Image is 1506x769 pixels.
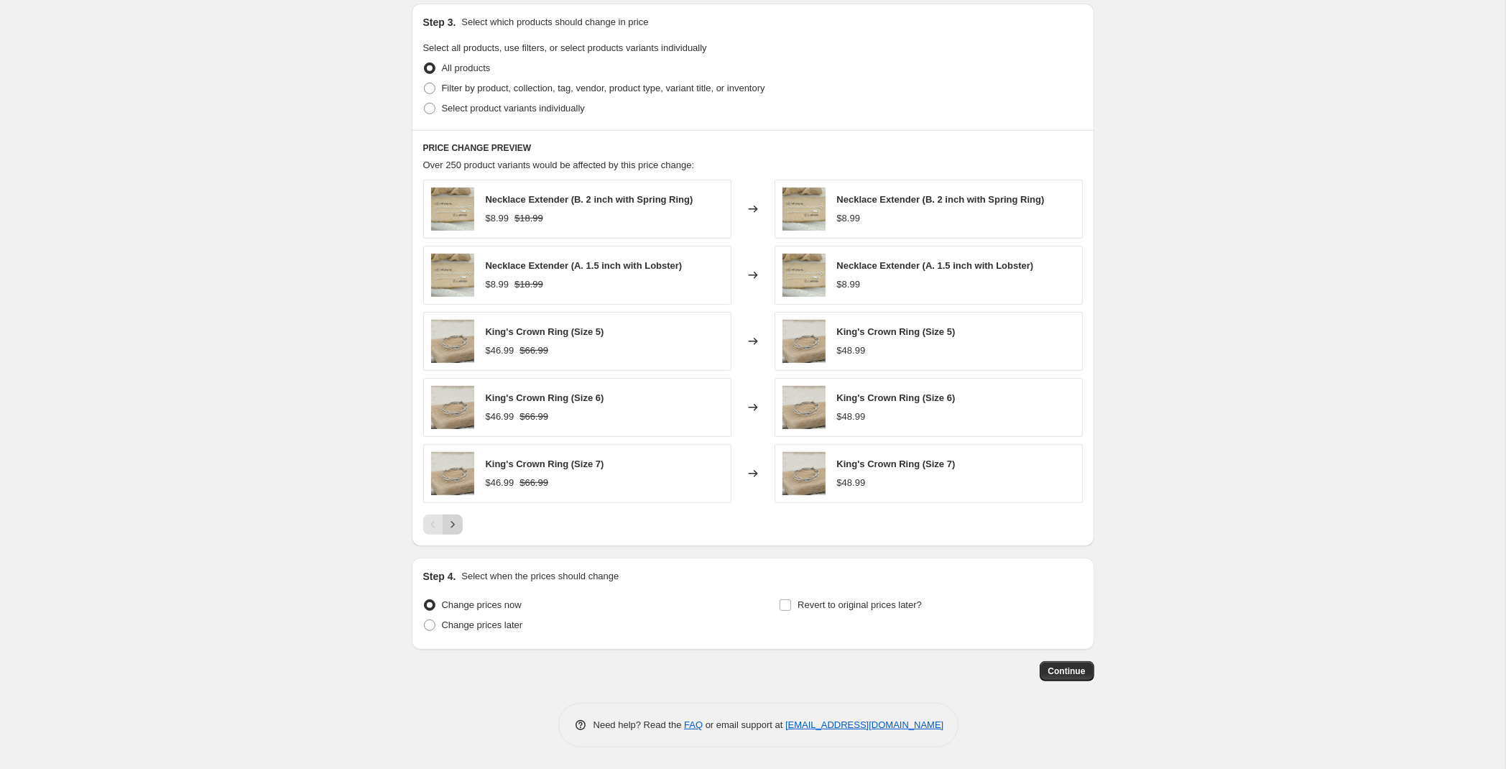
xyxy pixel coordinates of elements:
[837,211,861,226] div: $8.99
[837,392,956,403] span: King's Crown Ring (Size 6)
[423,42,707,53] span: Select all products, use filters, or select products variants individually
[461,15,648,29] p: Select which products should change in price
[486,194,693,205] span: Necklace Extender (B. 2 inch with Spring Ring)
[782,188,826,231] img: extenders_80x.jpg
[442,63,491,73] span: All products
[431,452,474,495] img: kings_crown_square__35427.1640712622.1280.1280_80x.jpg
[837,344,866,358] div: $48.99
[423,142,1083,154] h6: PRICE CHANGE PREVIEW
[837,194,1045,205] span: Necklace Extender (B. 2 inch with Spring Ring)
[486,392,604,403] span: King's Crown Ring (Size 6)
[519,476,548,490] strike: $66.99
[431,254,474,297] img: extenders_80x.jpg
[837,459,956,469] span: King's Crown Ring (Size 7)
[443,515,463,535] button: Next
[423,569,456,584] h2: Step 4.
[782,254,826,297] img: extenders_80x.jpg
[514,277,543,292] strike: $18.99
[423,515,463,535] nav: Pagination
[782,320,826,363] img: kings_crown_square__35427.1640712622.1280.1280_80x.jpg
[486,459,604,469] span: King's Crown Ring (Size 7)
[486,260,683,271] span: Necklace Extender (A. 1.5 inch with Lobster)
[837,260,1034,271] span: Necklace Extender (A. 1.5 inch with Lobster)
[519,410,548,424] strike: $66.99
[486,277,509,292] div: $8.99
[431,320,474,363] img: kings_crown_square__35427.1640712622.1280.1280_80x.jpg
[684,719,703,730] a: FAQ
[423,160,695,170] span: Over 250 product variants would be affected by this price change:
[442,620,523,630] span: Change prices later
[461,569,619,584] p: Select when the prices should change
[486,476,514,490] div: $46.99
[442,103,585,114] span: Select product variants individually
[442,83,765,93] span: Filter by product, collection, tag, vendor, product type, variant title, or inventory
[782,386,826,429] img: kings_crown_square__35427.1640712622.1280.1280_80x.jpg
[1048,666,1086,677] span: Continue
[486,326,604,337] span: King's Crown Ring (Size 5)
[442,599,522,610] span: Change prices now
[785,719,943,730] a: [EMAIL_ADDRESS][DOMAIN_NAME]
[486,410,514,424] div: $46.99
[1040,661,1094,681] button: Continue
[837,476,866,490] div: $48.99
[798,599,922,610] span: Revert to original prices later?
[431,188,474,231] img: extenders_80x.jpg
[423,15,456,29] h2: Step 3.
[431,386,474,429] img: kings_crown_square__35427.1640712622.1280.1280_80x.jpg
[837,410,866,424] div: $48.99
[703,719,785,730] span: or email support at
[837,326,956,337] span: King's Crown Ring (Size 5)
[593,719,685,730] span: Need help? Read the
[486,211,509,226] div: $8.99
[519,344,548,358] strike: $66.99
[514,211,543,226] strike: $18.99
[782,452,826,495] img: kings_crown_square__35427.1640712622.1280.1280_80x.jpg
[837,277,861,292] div: $8.99
[486,344,514,358] div: $46.99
